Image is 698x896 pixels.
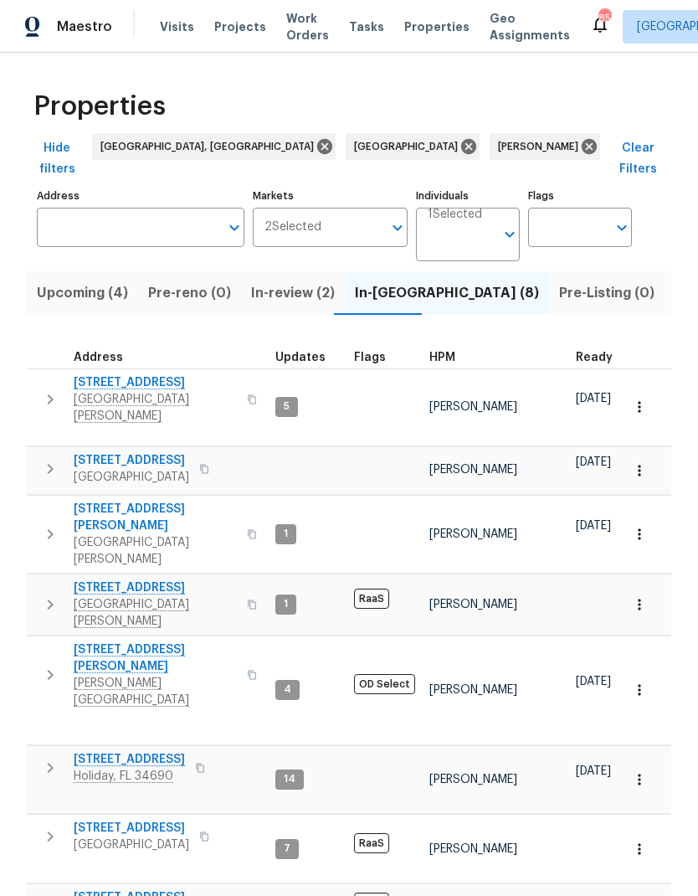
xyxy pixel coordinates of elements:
[92,133,336,160] div: [GEOGRAPHIC_DATA], [GEOGRAPHIC_DATA]
[490,133,600,160] div: [PERSON_NAME]
[598,10,610,27] div: 85
[528,191,632,201] label: Flags
[74,469,189,486] span: [GEOGRAPHIC_DATA]
[37,281,128,305] span: Upcoming (4)
[354,352,386,363] span: Flags
[286,10,329,44] span: Work Orders
[429,352,455,363] span: HPM
[74,452,189,469] span: [STREET_ADDRESS]
[386,216,409,239] button: Open
[429,599,517,610] span: [PERSON_NAME]
[559,281,654,305] span: Pre-Listing (0)
[74,820,189,837] span: [STREET_ADDRESS]
[74,534,237,568] span: [GEOGRAPHIC_DATA][PERSON_NAME]
[404,18,470,35] span: Properties
[148,281,231,305] span: Pre-reno (0)
[74,501,237,534] span: [STREET_ADDRESS][PERSON_NAME]
[576,393,611,404] span: [DATE]
[576,765,611,777] span: [DATE]
[74,837,189,853] span: [GEOGRAPHIC_DATA]
[251,281,335,305] span: In-review (2)
[57,18,112,35] span: Maestro
[349,21,384,33] span: Tasks
[253,191,408,201] label: Markets
[354,833,389,853] span: RaaS
[277,399,296,414] span: 5
[277,842,297,856] span: 7
[277,527,295,541] span: 1
[429,464,517,476] span: [PERSON_NAME]
[612,138,665,179] span: Clear Filters
[610,216,634,239] button: Open
[74,352,123,363] span: Address
[354,674,415,694] span: OD Select
[277,772,302,786] span: 14
[27,133,87,184] button: Hide filters
[576,352,613,363] span: Ready
[346,133,480,160] div: [GEOGRAPHIC_DATA]
[354,589,389,609] span: RaaS
[429,774,517,785] span: [PERSON_NAME]
[100,138,321,155] span: [GEOGRAPHIC_DATA], [GEOGRAPHIC_DATA]
[429,528,517,540] span: [PERSON_NAME]
[37,191,244,201] label: Address
[576,456,611,468] span: [DATE]
[160,18,194,35] span: Visits
[275,352,326,363] span: Updates
[264,220,321,234] span: 2 Selected
[277,597,295,611] span: 1
[429,684,517,696] span: [PERSON_NAME]
[490,10,570,44] span: Geo Assignments
[277,682,298,697] span: 4
[428,208,482,222] span: 1 Selected
[498,223,521,246] button: Open
[576,352,628,363] div: Earliest renovation start date (first business day after COE or Checkout)
[429,843,517,855] span: [PERSON_NAME]
[354,138,464,155] span: [GEOGRAPHIC_DATA]
[33,138,80,179] span: Hide filters
[214,18,266,35] span: Projects
[576,676,611,687] span: [DATE]
[576,520,611,532] span: [DATE]
[223,216,246,239] button: Open
[429,401,517,413] span: [PERSON_NAME]
[33,98,166,115] span: Properties
[498,138,585,155] span: [PERSON_NAME]
[355,281,539,305] span: In-[GEOGRAPHIC_DATA] (8)
[605,133,671,184] button: Clear Filters
[416,191,520,201] label: Individuals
